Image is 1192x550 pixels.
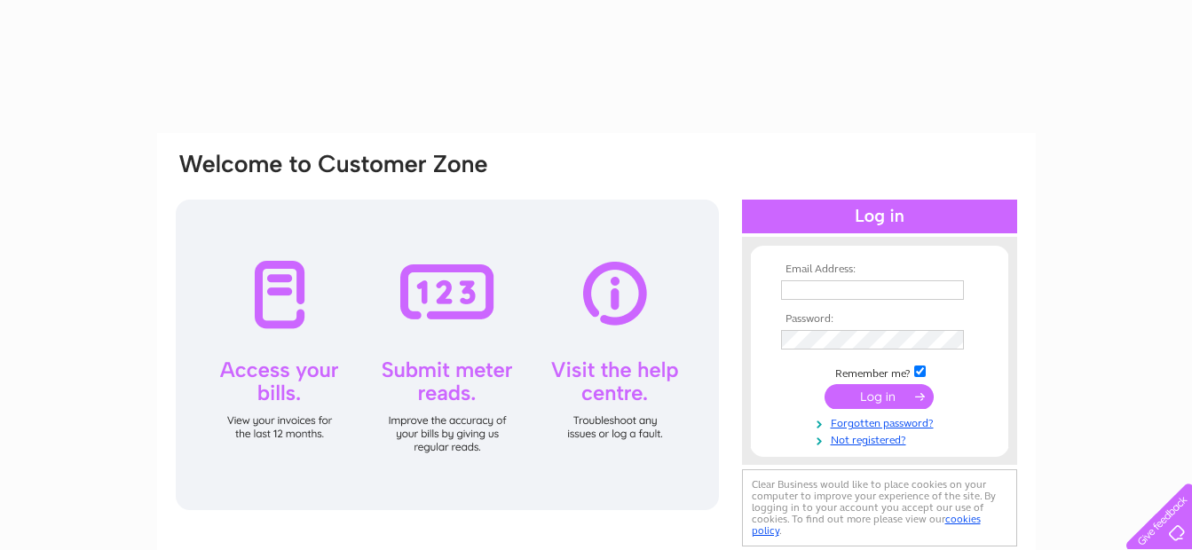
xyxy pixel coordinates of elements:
[781,413,983,430] a: Forgotten password?
[777,363,983,381] td: Remember me?
[752,513,981,537] a: cookies policy
[742,469,1017,546] div: Clear Business would like to place cookies on your computer to improve your experience of the sit...
[777,263,983,276] th: Email Address:
[781,430,983,447] a: Not registered?
[777,313,983,326] th: Password:
[825,384,934,409] input: Submit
